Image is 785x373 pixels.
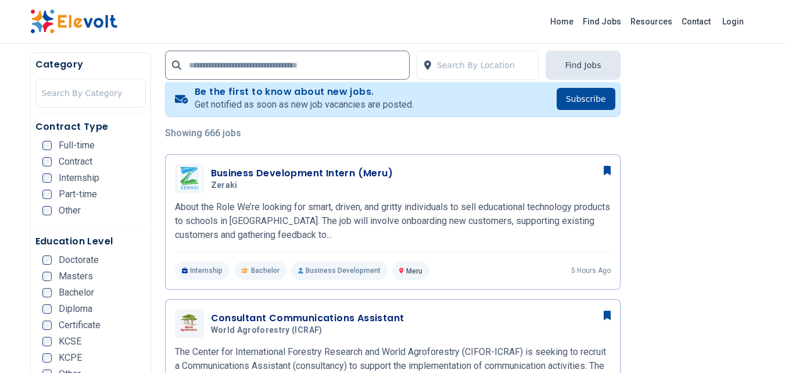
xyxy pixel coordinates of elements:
[626,12,677,31] a: Resources
[677,12,715,31] a: Contact
[195,98,414,112] p: Get notified as soon as new job vacancies are posted.
[195,86,414,98] h4: Be the first to know about new jobs.
[59,190,97,199] span: Part-time
[42,255,52,265] input: Doctorate
[211,166,393,180] h3: Business Development Intern (Meru)
[59,206,81,215] span: Other
[175,164,611,280] a: ZerakiBusiness Development Intern (Meru)ZerakiAbout the Role We’re looking for smart, driven, and...
[211,180,238,191] span: Zeraki
[42,141,52,150] input: Full-time
[42,304,52,314] input: Diploma
[406,267,422,275] span: Meru
[59,337,81,346] span: KCSE
[42,337,52,346] input: KCSE
[59,157,92,166] span: Contract
[59,321,101,330] span: Certificate
[178,311,201,337] img: World agroforestry (ICRAF)
[175,200,611,242] p: About the Role We’re looking for smart, driven, and gritty individuals to sell educational techno...
[59,141,95,150] span: Full-time
[178,167,201,190] img: Zeraki
[59,272,93,281] span: Masters
[42,206,52,215] input: Other
[30,9,117,34] img: Elevolt
[35,120,146,134] h5: Contract Type
[59,288,94,297] span: Bachelor
[546,12,578,31] a: Home
[35,58,146,72] h5: Category
[42,190,52,199] input: Part-time
[715,10,751,33] a: Login
[251,266,279,275] span: Bachelor
[578,12,626,31] a: Find Jobs
[59,353,82,363] span: KCPE
[557,88,615,110] button: Subscribe
[42,272,52,281] input: Masters
[59,255,99,265] span: Doctorate
[211,311,404,325] h3: Consultant Communications Assistant
[59,304,92,314] span: Diploma
[35,235,146,248] h5: Education Level
[546,51,620,80] button: Find Jobs
[42,353,52,363] input: KCPE
[165,126,621,140] p: Showing 666 jobs
[42,321,52,330] input: Certificate
[42,173,52,183] input: Internship
[571,266,611,275] p: 5 hours ago
[291,261,388,280] p: Business Development
[211,325,322,336] span: World agroforestry (ICRAF)
[42,157,52,166] input: Contract
[59,173,99,183] span: Internship
[42,288,52,297] input: Bachelor
[175,261,230,280] p: Internship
